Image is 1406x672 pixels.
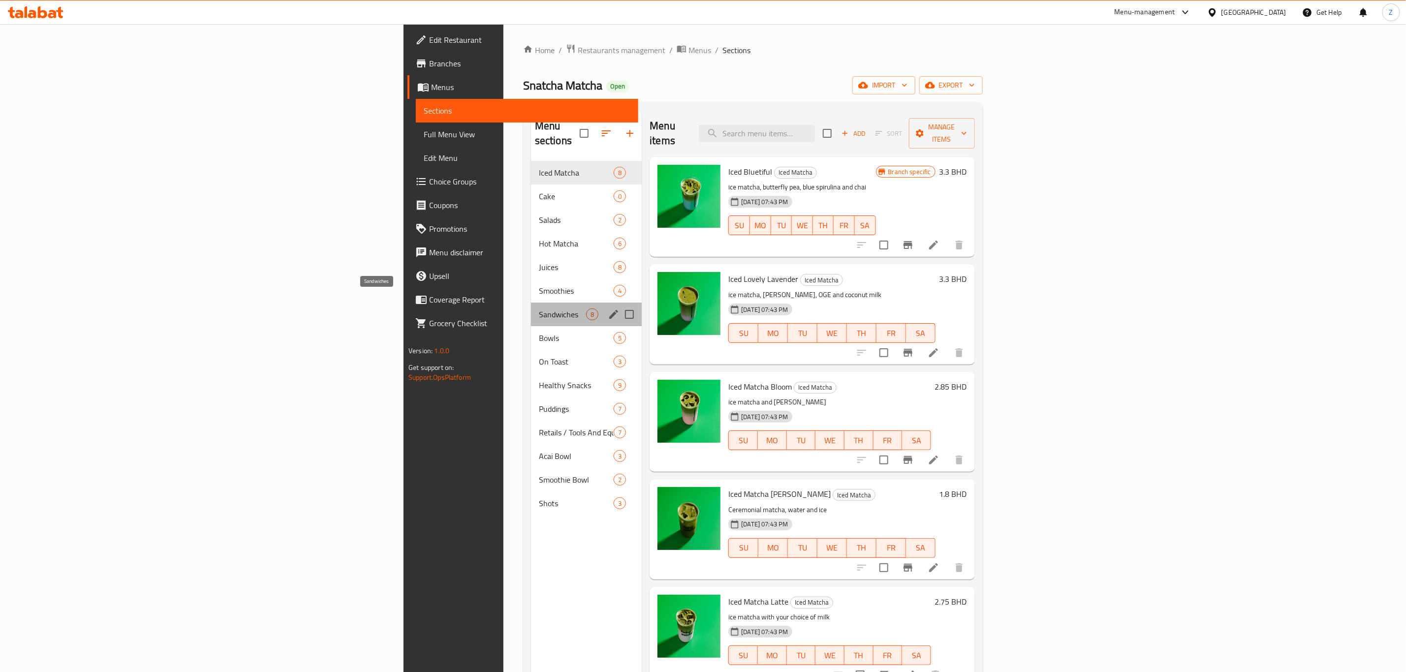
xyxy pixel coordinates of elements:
span: Iced Matcha [833,489,875,501]
button: SU [728,645,758,665]
a: Coverage Report [407,288,638,311]
button: WE [792,215,813,235]
div: Iced Matcha [790,597,833,609]
span: MO [762,648,783,663]
button: SU [728,430,758,450]
span: SA [906,648,927,663]
a: Menus [407,75,638,99]
span: On Toast [539,356,614,367]
span: Smoothie Bowl [539,474,614,486]
span: WE [819,648,841,663]
div: Smoothie Bowl2 [531,468,642,491]
button: SA [906,323,936,343]
a: Sections [416,99,638,122]
button: FR [876,538,906,558]
button: delete [947,448,971,472]
div: Bowls [539,332,614,344]
h6: 3.3 BHD [939,272,967,286]
span: [DATE] 07:43 PM [737,412,792,422]
span: Iced Matcha [539,167,614,179]
span: 6 [614,239,625,248]
span: WE [796,218,809,233]
a: Support.OpsPlatform [408,371,471,384]
button: TU [787,645,816,665]
span: Select section first [869,126,909,141]
span: 9 [614,381,625,390]
span: FR [838,218,851,233]
span: Iced Lovely Lavender [728,272,798,286]
span: Edit Menu [424,152,630,164]
h6: 1.8 BHD [939,487,967,501]
button: Branch-specific-item [896,556,920,580]
span: FR [877,648,899,663]
span: Menus [431,81,630,93]
span: Shots [539,497,614,509]
button: Add [838,126,869,141]
span: MO [762,326,784,340]
span: Iced Matcha [801,275,843,286]
div: Healthy Snacks [539,379,614,391]
span: SU [733,433,754,448]
span: TU [791,433,812,448]
button: TH [844,430,874,450]
div: Puddings7 [531,397,642,421]
span: Retails / Tools And Equipments [539,427,614,438]
button: Branch-specific-item [896,341,920,365]
button: delete [947,341,971,365]
div: Iced Matcha [774,167,817,179]
span: Choice Groups [429,176,630,187]
span: Sort sections [594,122,618,145]
div: Healthy Snacks9 [531,373,642,397]
img: Iced Matcha Latte [657,595,720,658]
button: FR [874,430,903,450]
button: WE [817,538,847,558]
span: export [927,79,975,92]
span: TH [851,326,873,340]
button: FR [834,215,855,235]
li: / [669,44,673,56]
div: items [614,332,626,344]
button: TU [787,430,816,450]
span: 3 [614,357,625,367]
span: Iced Matcha [794,382,836,393]
div: items [614,427,626,438]
button: WE [815,430,844,450]
div: Acai Bowl3 [531,444,642,468]
button: Branch-specific-item [896,233,920,257]
span: Coupons [429,199,630,211]
div: items [614,474,626,486]
span: Full Menu View [424,128,630,140]
button: MO [758,538,788,558]
div: Cake0 [531,184,642,208]
button: MO [758,645,787,665]
span: TU [791,648,812,663]
span: Iced Matcha [PERSON_NAME] [728,487,831,501]
a: Edit Menu [416,146,638,170]
span: Iced Matcha [775,167,816,178]
span: Sections [722,44,750,56]
span: Select to update [874,450,894,470]
span: TH [817,218,830,233]
a: Promotions [407,217,638,241]
span: Select to update [874,342,894,363]
div: Iced Matcha [794,382,837,394]
div: items [614,403,626,415]
button: SU [728,323,758,343]
div: Smoothies4 [531,279,642,303]
span: Iced Matcha [791,597,833,608]
div: [GEOGRAPHIC_DATA] [1221,7,1286,18]
button: import [852,76,915,94]
a: Coupons [407,193,638,217]
span: Branches [429,58,630,69]
span: WE [819,433,841,448]
a: Edit menu item [928,239,939,251]
span: FR [880,326,902,340]
div: Menu-management [1115,6,1175,18]
div: items [614,261,626,273]
div: Sandwiches8edit [531,303,642,326]
button: WE [817,323,847,343]
span: Sections [424,105,630,117]
span: Add [840,128,867,139]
